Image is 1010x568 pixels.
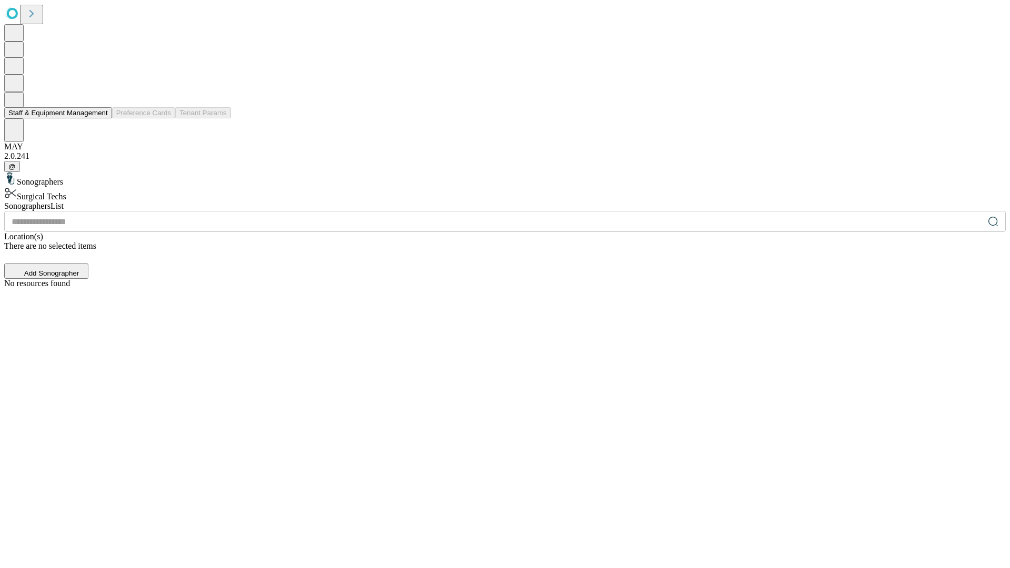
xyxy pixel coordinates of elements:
button: @ [4,161,20,172]
div: Surgical Techs [4,187,1006,201]
div: No resources found [4,279,1006,288]
div: Sonographers [4,172,1006,187]
div: There are no selected items [4,241,1006,251]
div: Sonographers List [4,201,1006,211]
button: Staff & Equipment Management [4,107,112,118]
span: Location(s) [4,232,43,241]
span: Add Sonographer [24,269,79,277]
button: Preference Cards [112,107,175,118]
div: MAY [4,142,1006,151]
span: @ [8,163,16,170]
button: Add Sonographer [4,263,88,279]
div: 2.0.241 [4,151,1006,161]
button: Tenant Params [175,107,231,118]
